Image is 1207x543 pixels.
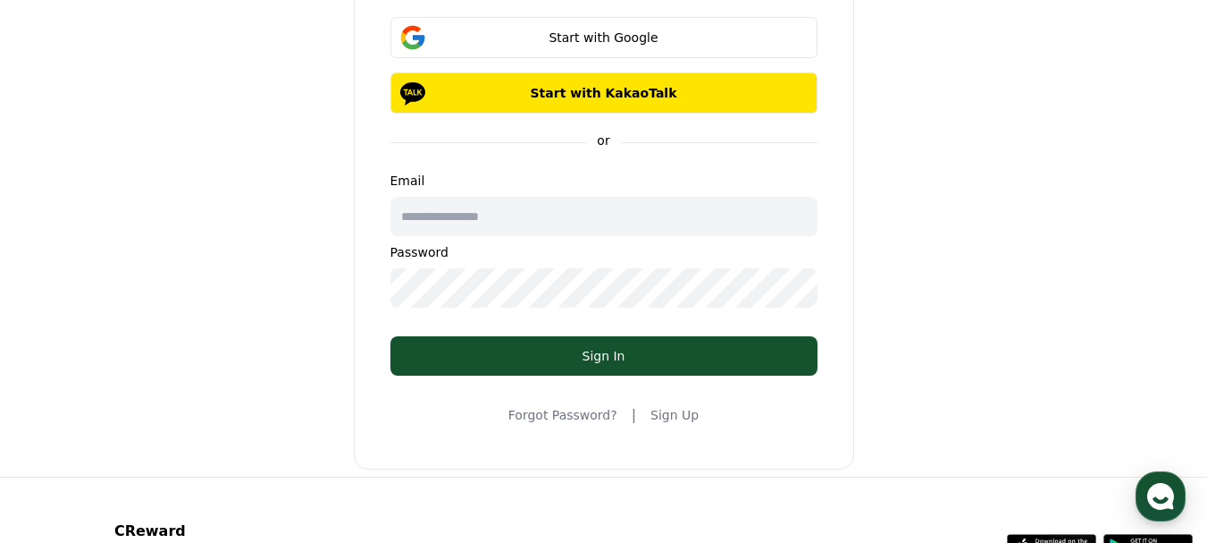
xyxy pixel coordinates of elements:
p: Start with KakaoTalk [416,84,792,102]
p: or [586,132,620,149]
span: Settings [264,421,308,436]
p: CReward [114,521,414,542]
a: Settings [231,395,343,439]
button: Start with KakaoTalk [390,72,817,114]
a: Sign Up [650,406,699,424]
p: Email [390,172,817,190]
button: Start with Google [390,17,817,58]
a: Forgot Password? [508,406,617,424]
div: Start with Google [416,29,792,47]
span: Home [46,421,77,436]
div: Sign In [426,347,782,365]
p: Password [390,243,817,261]
span: Messages [148,422,201,437]
span: | [632,404,636,426]
a: Home [5,395,118,439]
a: Messages [118,395,231,439]
button: Sign In [390,336,817,376]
